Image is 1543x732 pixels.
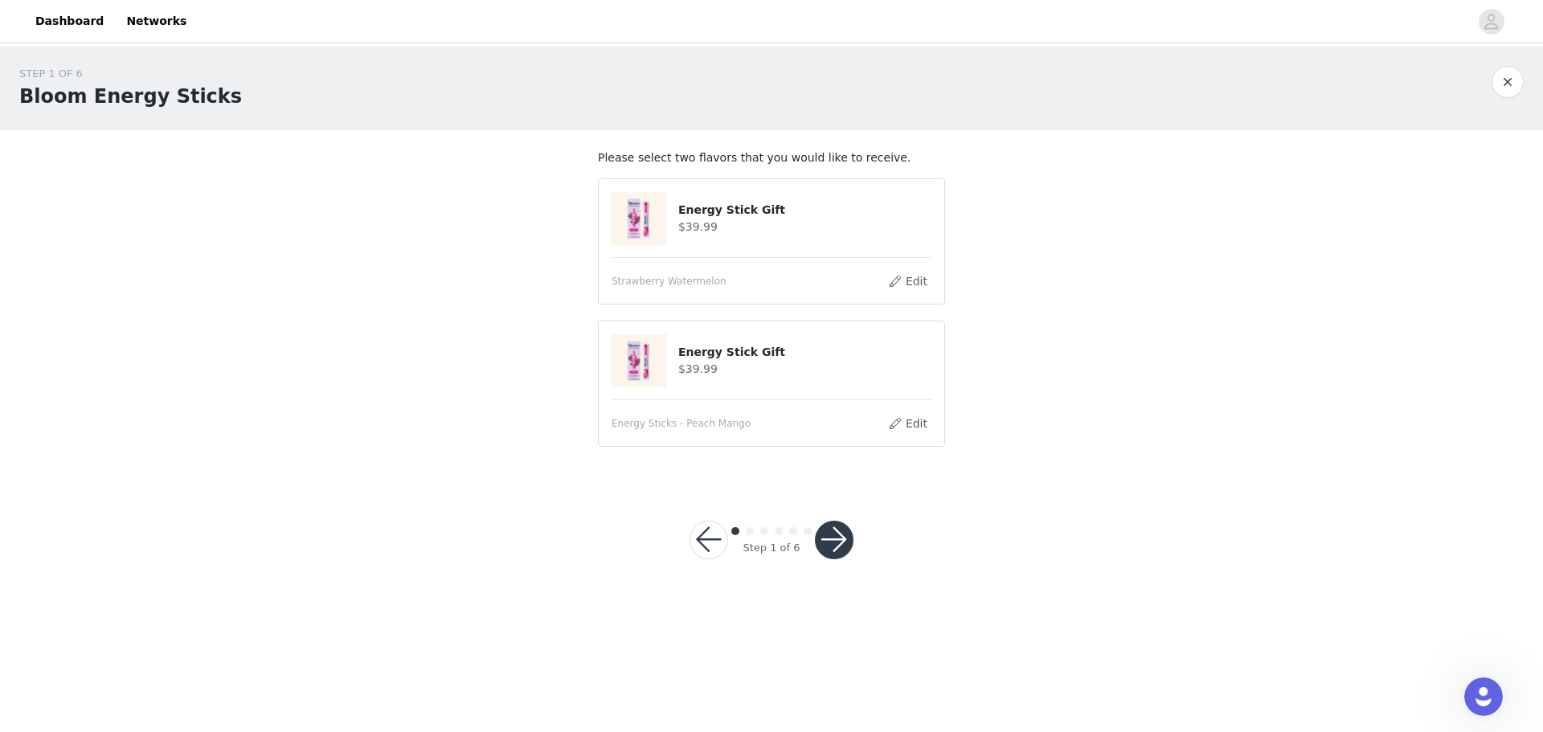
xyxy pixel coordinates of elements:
[678,202,931,219] h4: Energy Stick Gift
[678,361,931,378] h4: $39.99
[1464,677,1503,716] iframe: Intercom live chat
[612,334,665,387] img: Energy Stick Gift
[678,219,931,235] h4: $39.99
[19,66,242,82] div: STEP 1 OF 6
[598,149,945,166] p: Please select two flavors that you would like to receive.
[612,192,665,245] img: Energy Stick Gift
[678,344,931,361] h4: Energy Stick Gift
[19,82,242,111] h1: Bloom Energy Sticks
[612,274,726,288] span: Strawberry Watermelon
[26,3,113,39] a: Dashboard
[887,414,928,433] button: Edit
[743,540,800,556] div: Step 1 of 6
[612,416,751,431] span: Energy Sticks - Peach Mango
[887,272,928,291] button: Edit
[117,3,196,39] a: Networks
[1484,9,1499,35] div: avatar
